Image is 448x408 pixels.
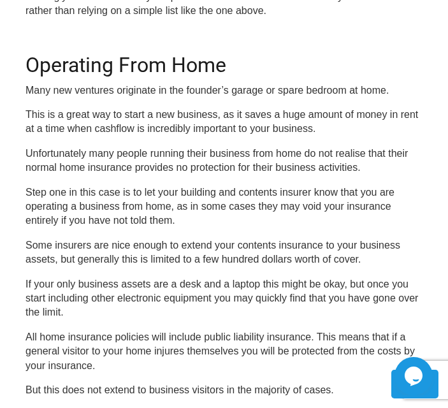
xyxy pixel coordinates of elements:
p: This is a great way to start a new business, as it saves a huge amount of money in rent at a time... [25,108,423,136]
p: If your only business assets are a desk and a laptop this might be okay, but once you start inclu... [25,277,423,320]
p: Step one in this case is to let your building and contents insurer know that you are operating a ... [25,186,423,228]
h2: Operating From Home [25,38,423,77]
iframe: chat widget [394,357,435,395]
a: Back to top [391,370,438,398]
p: All home insurance policies will include public liability insurance. This means that if a general... [25,330,423,373]
p: Some insurers are nice enough to extend your contents insurance to your business assets, but gene... [25,238,423,267]
p: Unfortunately many people running their business from home do not realise that their normal home ... [25,147,423,175]
p: Many new ventures originate in the founder’s garage or spare bedroom at home. [25,84,423,98]
p: But this does not extend to business visitors in the majority of cases. [25,383,423,397]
